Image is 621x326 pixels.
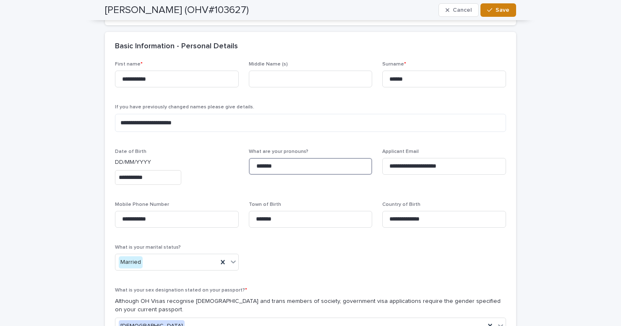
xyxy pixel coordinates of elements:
[438,3,479,17] button: Cancel
[382,149,419,154] span: Applicant Email
[115,158,239,167] p: DD/MM/YYYY
[496,7,509,13] span: Save
[115,202,169,207] span: Mobile Phone Number
[119,256,143,268] div: Married
[249,149,308,154] span: What are your pronouns?
[453,7,472,13] span: Cancel
[105,4,249,16] h2: [PERSON_NAME] (OHV#103627)
[115,105,254,110] span: If you have previously changed names please give details.
[249,202,281,207] span: Town of Birth
[249,62,288,67] span: Middle Name (s)
[382,202,420,207] span: Country of Birth
[115,297,506,315] p: Although OH Visas recognise [DEMOGRAPHIC_DATA] and trans members of society, government visa appl...
[115,149,146,154] span: Date of Birth
[115,288,247,293] span: What is your sex designation stated on your passport?
[115,62,143,67] span: First name
[115,245,181,250] span: What is your marital status?
[480,3,516,17] button: Save
[382,62,406,67] span: Surname
[115,42,238,51] h2: Basic Information - Personal Details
